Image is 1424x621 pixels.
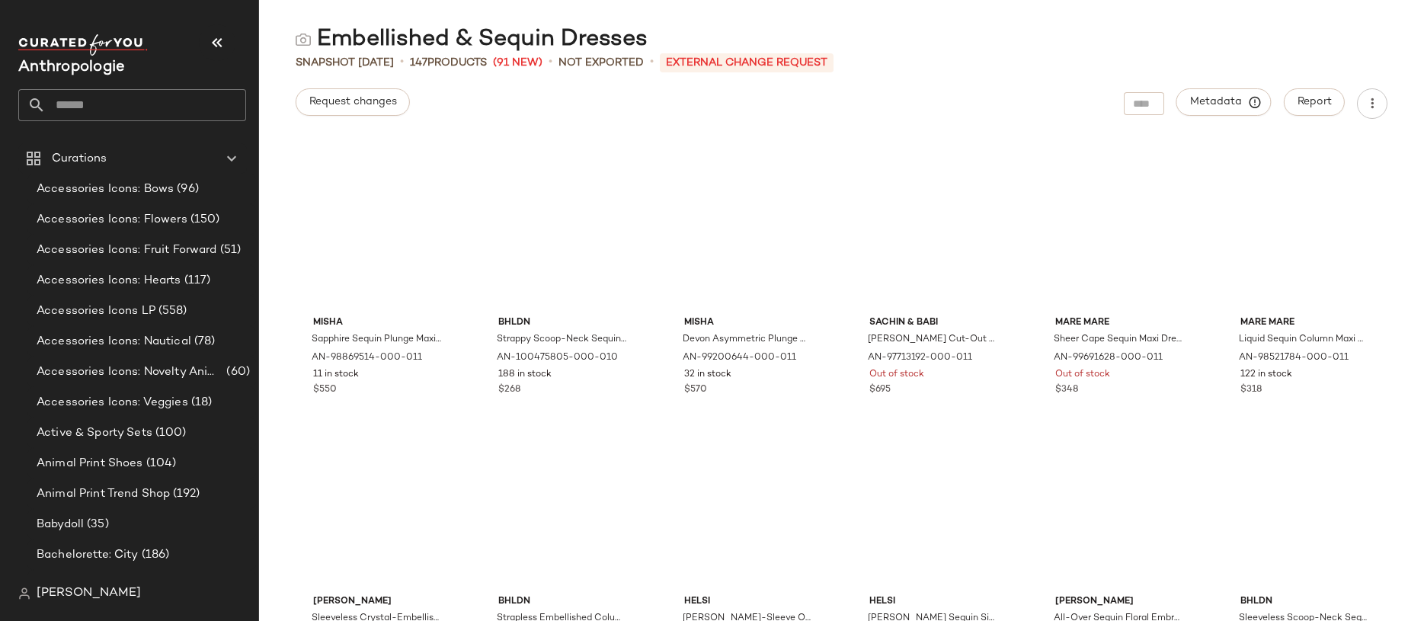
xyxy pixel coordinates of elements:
[684,383,707,397] span: $570
[296,88,410,116] button: Request changes
[1055,316,1185,330] span: Mare Mare
[1284,88,1345,116] button: Report
[312,333,441,347] span: Sapphire Sequin Plunge Maxi Dress by MISHA in Ivory, Women's, Size: XS, Polyester at Anthropologie
[1240,595,1370,609] span: BHLDN
[313,383,337,397] span: $550
[37,394,188,411] span: Accessories Icons: Veggies
[37,302,155,320] span: Accessories Icons LP
[84,516,109,533] span: (35)
[174,181,199,198] span: (96)
[868,333,997,347] span: [PERSON_NAME] Cut-Out Sequin Slim Maxi Dress by [PERSON_NAME] & [PERSON_NAME] in Ivory, Women's, ...
[313,316,443,330] span: MISHA
[187,211,220,229] span: (150)
[37,363,223,381] span: Accessories Icons: Novelty Animal
[683,351,796,365] span: AN-99200644-000-011
[1189,95,1259,109] span: Metadata
[18,34,148,56] img: cfy_white_logo.C9jOOHJF.svg
[1054,351,1163,365] span: AN-99691628-000-011
[309,96,397,108] span: Request changes
[1055,595,1185,609] span: [PERSON_NAME]
[223,363,250,381] span: (60)
[37,546,139,564] span: Bachelorette: City
[37,584,141,603] span: [PERSON_NAME]
[558,55,644,71] span: Not Exported
[498,595,628,609] span: BHLDN
[869,316,999,330] span: Sachin & Babi
[1176,88,1272,116] button: Metadata
[143,455,177,472] span: (104)
[1239,333,1368,347] span: Liquid Sequin Column Maxi Dress by Mare Mare in Ivory, Women's, Size: XS, Polyester at Anthropologie
[155,302,187,320] span: (558)
[188,394,213,411] span: (18)
[1240,383,1262,397] span: $318
[410,57,427,69] span: 147
[1239,351,1349,365] span: AN-98521784-000-011
[869,595,999,609] span: Helsi
[650,53,654,72] span: •
[868,351,972,365] span: AN-97713192-000-011
[37,455,143,472] span: Animal Print Shoes
[296,24,648,55] div: Embellished & Sequin Dresses
[37,577,158,594] span: Bachelorette: Coastal
[497,333,626,347] span: Strappy Scoop-Neck Sequin Slim Maxi Dress by BHLDN in White, Women's, Size: XS, Polyester/Elastan...
[37,333,191,351] span: Accessories Icons: Nautical
[158,577,188,594] span: (213)
[37,181,174,198] span: Accessories Icons: Bows
[139,546,170,564] span: (186)
[869,383,891,397] span: $695
[1240,368,1292,382] span: 122 in stock
[410,55,487,71] div: Products
[217,242,242,259] span: (51)
[18,59,125,75] span: Current Company Name
[37,242,217,259] span: Accessories Icons: Fruit Forward
[684,595,814,609] span: Helsi
[684,316,814,330] span: MISHA
[312,351,422,365] span: AN-98869514-000-011
[37,211,187,229] span: Accessories Icons: Flowers
[52,150,107,168] span: Curations
[684,368,731,382] span: 32 in stock
[1297,96,1332,108] span: Report
[313,595,443,609] span: [PERSON_NAME]
[497,351,618,365] span: AN-100475805-000-010
[296,55,394,71] span: Snapshot [DATE]
[869,368,924,382] span: Out of stock
[549,53,552,72] span: •
[37,272,181,290] span: Accessories Icons: Hearts
[1054,333,1183,347] span: Sheer Cape Sequin Maxi Dress by Mare Mare in Ivory, Women's, Size: XS, Polyester at Anthropologie
[493,55,542,71] span: (91 New)
[498,368,552,382] span: 188 in stock
[18,587,30,600] img: svg%3e
[1240,316,1370,330] span: Mare Mare
[37,424,152,442] span: Active & Sporty Sets
[296,32,311,47] img: svg%3e
[660,53,834,72] p: External Change Request
[191,333,216,351] span: (78)
[400,53,404,72] span: •
[498,383,520,397] span: $268
[152,424,187,442] span: (100)
[37,516,84,533] span: Babydoll
[1055,383,1078,397] span: $348
[498,316,628,330] span: BHLDN
[181,272,211,290] span: (117)
[683,333,812,347] span: Devon Asymmetric Plunge Cutout Sequin Maxi Dress by MISHA in Ivory, Women's, Size: Medium, Polyes...
[37,485,170,503] span: Animal Print Trend Shop
[313,368,359,382] span: 11 in stock
[170,485,200,503] span: (192)
[1055,368,1110,382] span: Out of stock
